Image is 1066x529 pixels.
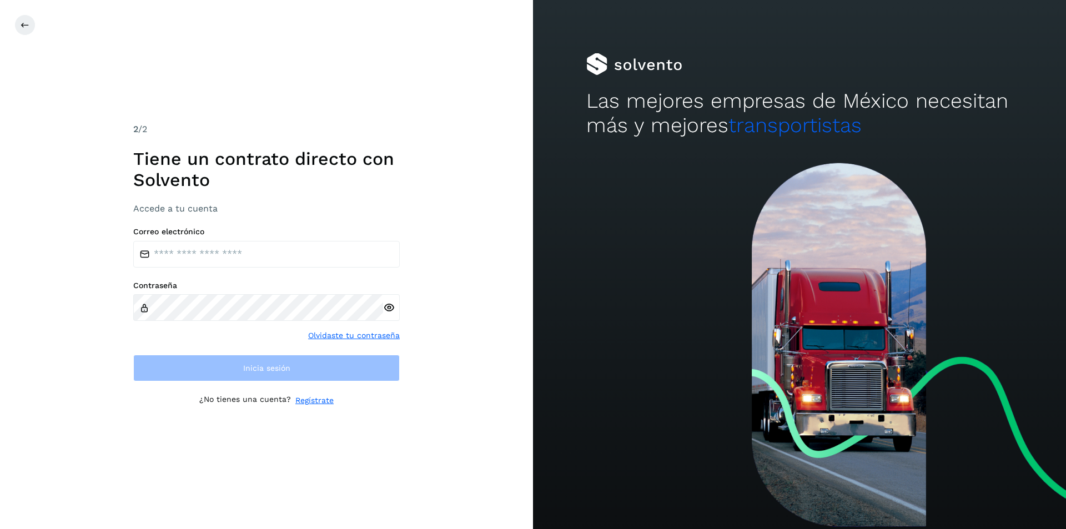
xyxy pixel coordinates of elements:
p: ¿No tienes una cuenta? [199,395,291,406]
a: Regístrate [295,395,334,406]
h3: Accede a tu cuenta [133,203,400,214]
h1: Tiene un contrato directo con Solvento [133,148,400,191]
div: /2 [133,123,400,136]
a: Olvidaste tu contraseña [308,330,400,341]
span: Inicia sesión [243,364,290,372]
button: Inicia sesión [133,355,400,381]
span: transportistas [728,113,862,137]
h2: Las mejores empresas de México necesitan más y mejores [586,89,1013,138]
span: 2 [133,124,138,134]
label: Correo electrónico [133,227,400,236]
label: Contraseña [133,281,400,290]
